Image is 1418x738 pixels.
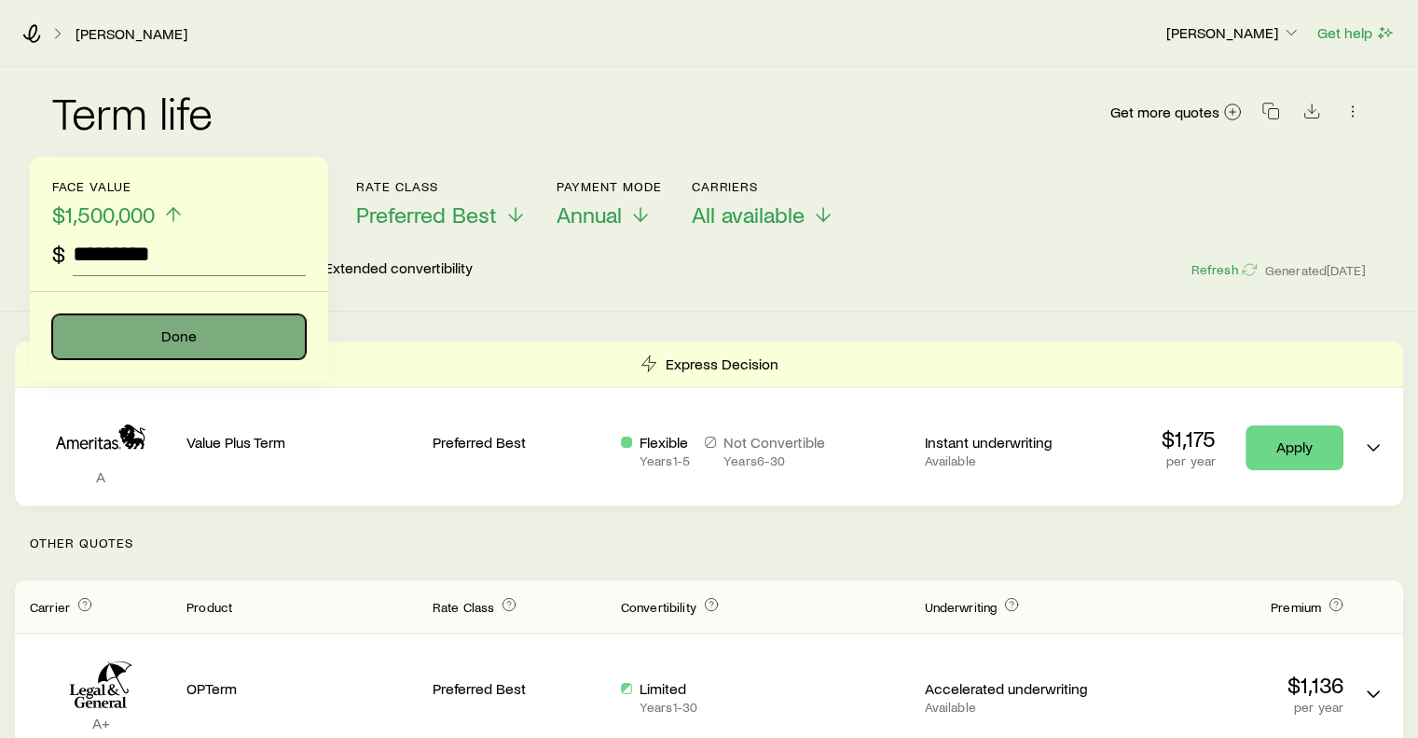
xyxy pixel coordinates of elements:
span: Get more quotes [1110,104,1219,119]
p: Years 6 - 30 [723,453,825,468]
p: Payment Mode [557,179,662,194]
p: Value Plus Term [186,433,418,452]
p: OPTerm [186,679,418,698]
p: Rate Class [356,179,527,194]
p: $1,136 [1112,672,1343,698]
button: [PERSON_NAME] [1165,22,1301,45]
p: Limited [640,679,697,698]
p: [PERSON_NAME] [1166,23,1301,42]
span: Generated [1265,262,1366,279]
p: Extended convertibility [324,258,473,281]
button: Rate ClassPreferred Best [356,179,527,229]
button: CarriersAll available [692,179,834,229]
p: Accelerated underwriting [924,679,1097,698]
span: All available [692,202,805,228]
a: Apply [1246,425,1343,470]
span: [DATE] [1327,262,1366,279]
span: Carrier [30,599,70,615]
p: Years 1 - 30 [640,700,697,715]
span: Rate Class [433,599,495,615]
span: Underwriting [924,599,997,615]
p: Face value [52,179,185,194]
button: Face value$1,500,000 [52,179,185,229]
p: Other Quotes [15,506,1403,580]
p: Available [924,700,1097,715]
p: Instant underwriting [924,433,1097,452]
span: Premium [1271,599,1321,615]
p: per year [1162,453,1216,468]
span: $1,500,000 [52,202,155,228]
span: Preferred Best [356,202,497,228]
span: Product [186,599,232,615]
p: Express Decision [666,355,778,373]
p: A [30,467,172,486]
p: Available [924,453,1097,468]
p: Not Convertible [723,433,825,452]
div: Term quotes [15,341,1403,506]
button: Refresh [1190,261,1257,279]
p: Years 1 - 5 [640,453,690,468]
p: $1,175 [1162,425,1216,452]
a: Get more quotes [1109,102,1243,123]
h2: Term life [52,90,213,134]
p: Carriers [692,179,834,194]
a: [PERSON_NAME] [75,25,188,43]
button: Get help [1316,22,1396,44]
p: per year [1112,700,1343,715]
p: A+ [30,714,172,732]
span: Convertibility [621,599,696,615]
p: Flexible [640,433,690,452]
p: Preferred Best [433,679,606,698]
button: Payment ModeAnnual [557,179,662,229]
a: Download CSV [1299,105,1325,123]
p: Preferred Best [433,433,606,452]
span: Annual [557,202,622,228]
